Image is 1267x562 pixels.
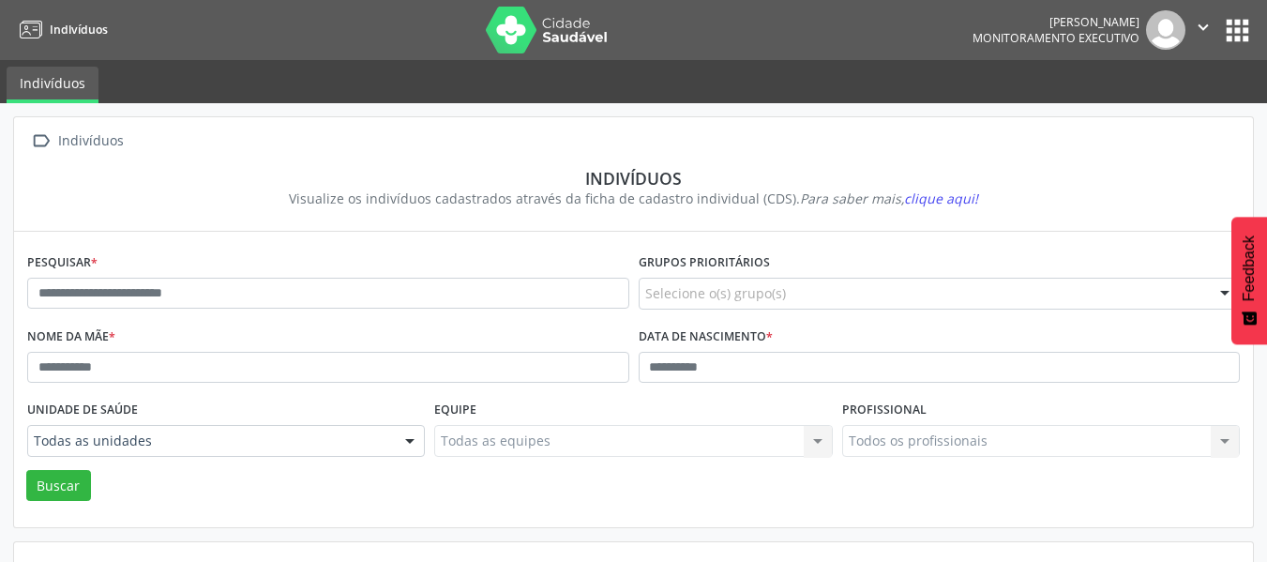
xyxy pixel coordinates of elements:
[639,323,773,352] label: Data de nascimento
[800,190,978,207] i: Para saber mais,
[50,22,108,38] span: Indivíduos
[13,14,108,45] a: Indivíduos
[973,30,1139,46] span: Monitoramento Executivo
[54,128,127,155] div: Indivíduos
[40,168,1227,189] div: Indivíduos
[1185,10,1221,50] button: 
[639,249,770,278] label: Grupos prioritários
[645,283,786,303] span: Selecione o(s) grupo(s)
[842,396,927,425] label: Profissional
[7,67,98,103] a: Indivíduos
[40,189,1227,208] div: Visualize os indivíduos cadastrados através da ficha de cadastro individual (CDS).
[27,128,54,155] i: 
[973,14,1139,30] div: [PERSON_NAME]
[1193,17,1214,38] i: 
[1221,14,1254,47] button: apps
[1231,217,1267,344] button: Feedback - Mostrar pesquisa
[904,190,978,207] span: clique aqui!
[26,470,91,502] button: Buscar
[27,249,98,278] label: Pesquisar
[27,323,115,352] label: Nome da mãe
[27,128,127,155] a:  Indivíduos
[434,396,476,425] label: Equipe
[1241,235,1258,301] span: Feedback
[27,396,138,425] label: Unidade de saúde
[34,432,386,450] span: Todas as unidades
[1146,10,1185,50] img: img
